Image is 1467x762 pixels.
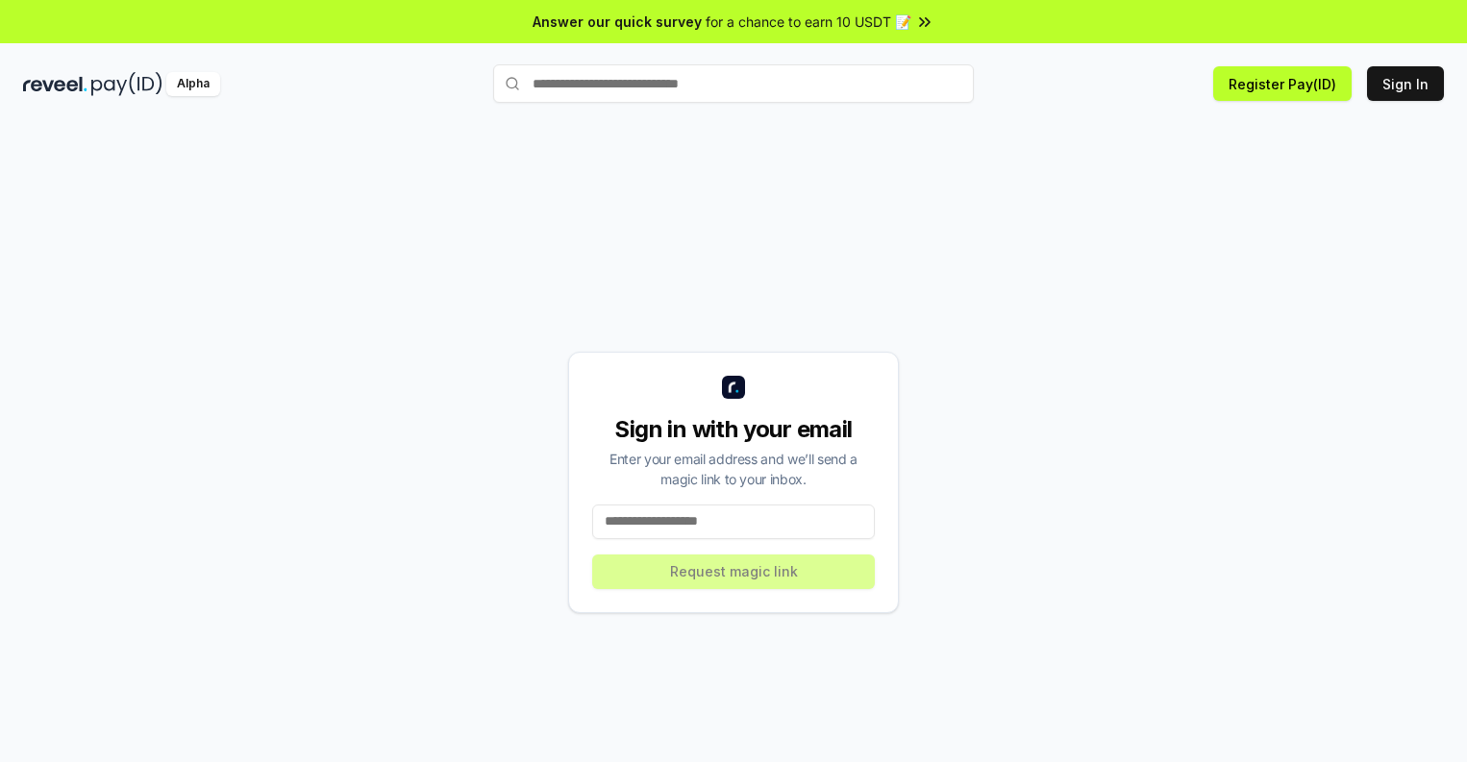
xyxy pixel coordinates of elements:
span: for a chance to earn 10 USDT 📝 [706,12,911,32]
button: Sign In [1367,66,1444,101]
img: pay_id [91,72,162,96]
div: Alpha [166,72,220,96]
img: logo_small [722,376,745,399]
div: Enter your email address and we’ll send a magic link to your inbox. [592,449,875,489]
span: Answer our quick survey [533,12,702,32]
button: Register Pay(ID) [1213,66,1352,101]
img: reveel_dark [23,72,87,96]
div: Sign in with your email [592,414,875,445]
